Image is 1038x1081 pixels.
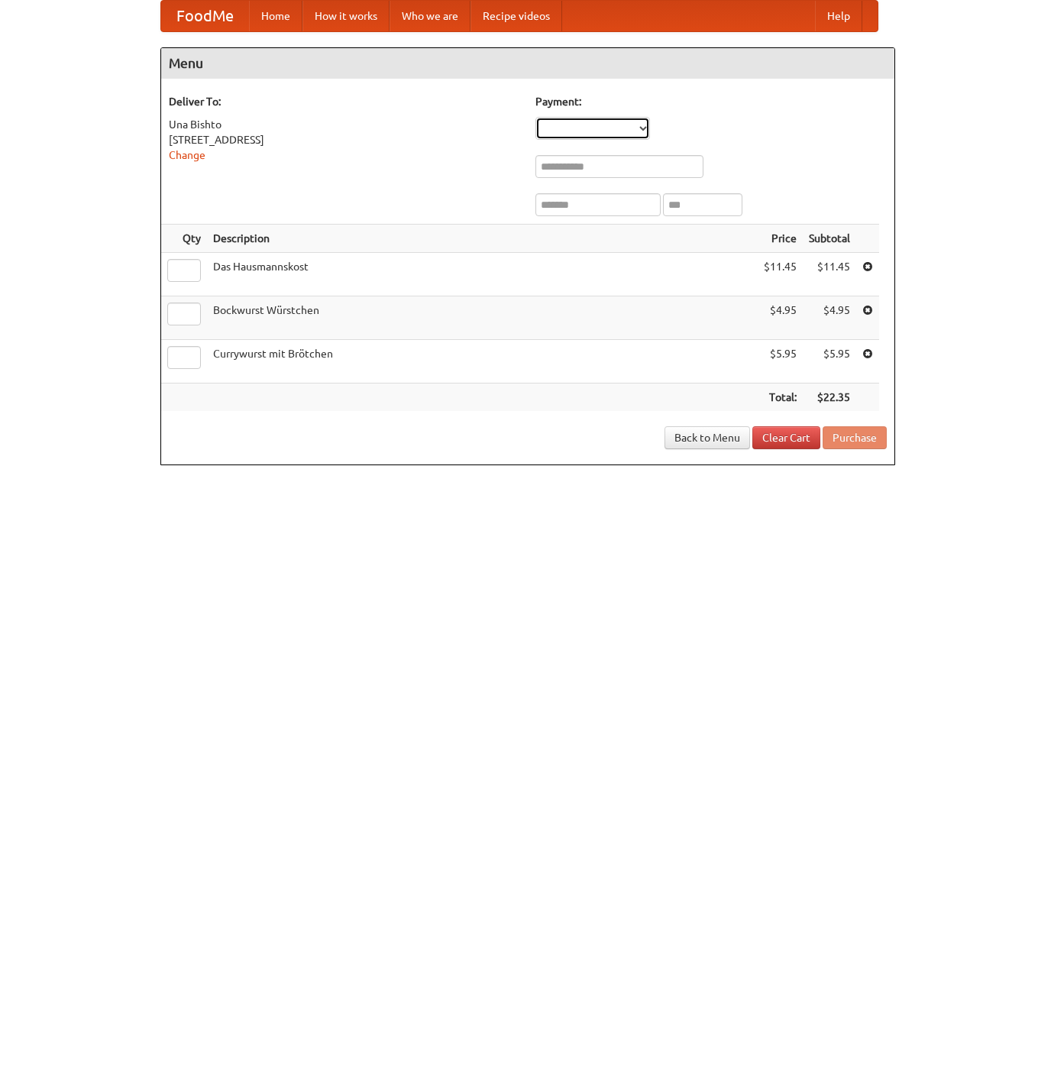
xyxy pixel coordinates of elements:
a: Who we are [390,1,470,31]
td: $4.95 [803,296,856,340]
div: [STREET_ADDRESS] [169,132,520,147]
div: Una Bishto [169,117,520,132]
a: Home [249,1,302,31]
a: How it works [302,1,390,31]
h5: Deliver To: [169,94,520,109]
td: $11.45 [758,253,803,296]
button: Purchase [823,426,887,449]
td: Bockwurst Würstchen [207,296,758,340]
h5: Payment: [535,94,887,109]
a: Back to Menu [665,426,750,449]
a: Recipe videos [470,1,562,31]
td: $4.95 [758,296,803,340]
th: Total: [758,384,803,412]
a: Help [815,1,862,31]
h4: Menu [161,48,894,79]
td: Currywurst mit Brötchen [207,340,758,384]
th: Subtotal [803,225,856,253]
td: $5.95 [758,340,803,384]
a: Change [169,149,205,161]
a: FoodMe [161,1,249,31]
td: $5.95 [803,340,856,384]
th: Qty [161,225,207,253]
th: $22.35 [803,384,856,412]
td: $11.45 [803,253,856,296]
td: Das Hausmannskost [207,253,758,296]
th: Description [207,225,758,253]
a: Clear Cart [752,426,820,449]
th: Price [758,225,803,253]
